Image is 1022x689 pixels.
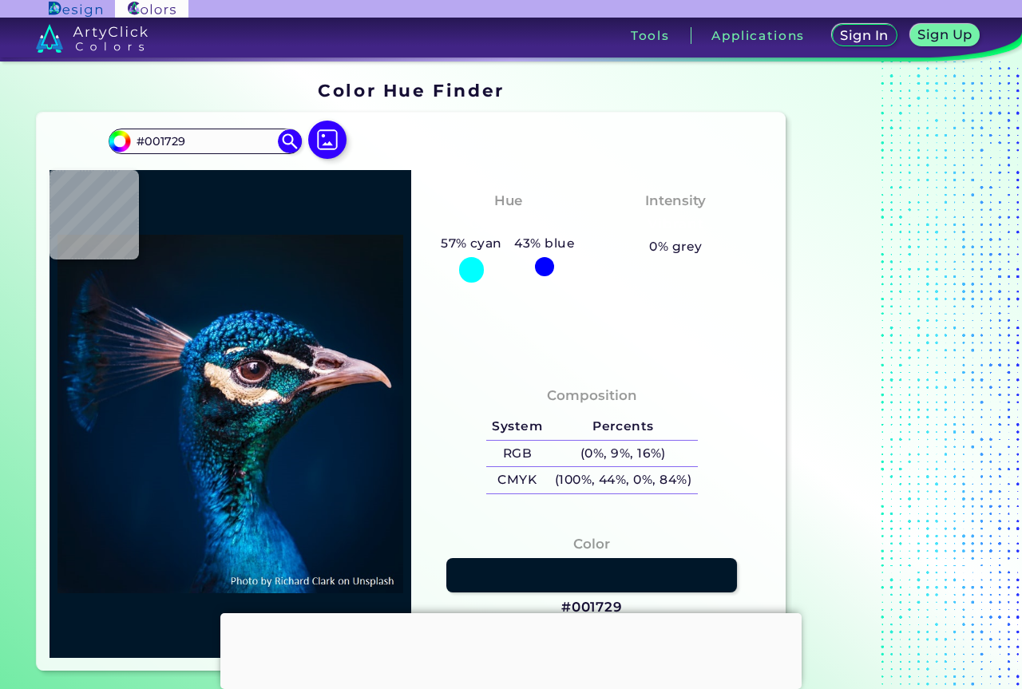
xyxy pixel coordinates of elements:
[631,30,670,42] h3: Tools
[318,78,504,102] h1: Color Hue Finder
[573,533,610,556] h4: Color
[486,467,549,493] h5: CMYK
[641,215,711,234] h3: Vibrant
[835,26,894,46] a: Sign In
[434,233,508,254] h5: 57% cyan
[842,30,885,42] h5: Sign In
[547,384,637,407] h4: Composition
[49,2,102,17] img: ArtyClick Design logo
[549,414,698,440] h5: Percents
[561,598,623,617] h3: #001729
[486,441,549,467] h5: RGB
[131,130,279,152] input: type color..
[549,441,698,467] h5: (0%, 9%, 16%)
[308,121,347,159] img: icon picture
[549,467,698,493] h5: (100%, 44%, 0%, 84%)
[921,29,970,41] h5: Sign Up
[645,189,706,212] h4: Intensity
[36,24,149,53] img: logo_artyclick_colors_white.svg
[792,75,992,677] iframe: Advertisement
[711,30,805,42] h3: Applications
[278,129,302,153] img: icon search
[494,189,522,212] h4: Hue
[220,613,802,685] iframe: Advertisement
[509,233,581,254] h5: 43% blue
[486,414,549,440] h5: System
[57,178,403,650] img: img_pavlin.jpg
[462,215,553,234] h3: Cyan-Blue
[913,26,976,46] a: Sign Up
[649,236,702,257] h5: 0% grey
